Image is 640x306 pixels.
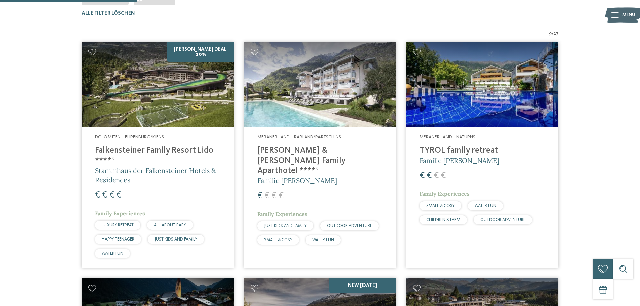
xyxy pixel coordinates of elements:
span: SMALL & COSY [264,238,292,242]
span: € [441,171,446,180]
span: Family Experiences [257,211,307,217]
img: Familienhotels gesucht? Hier findet ihr die besten! [244,42,396,128]
span: 9 [549,30,552,37]
span: Dolomiten – Ehrenburg/Kiens [95,135,164,139]
span: Meraner Land – Rabland/Partschins [257,135,341,139]
span: ALL ABOUT BABY [154,223,186,227]
span: Familie [PERSON_NAME] [420,156,499,165]
span: JUST KIDS AND FAMILY [155,237,197,242]
span: € [102,191,107,200]
span: HAPPY TEENAGER [102,237,134,242]
span: € [427,171,432,180]
span: 27 [554,30,559,37]
span: € [271,191,276,200]
a: Familienhotels gesucht? Hier findet ihr die besten! [PERSON_NAME] Deal -20% Dolomiten – Ehrenburg... [82,42,234,268]
span: WATER FUN [475,204,496,208]
span: € [109,191,114,200]
a: Familienhotels gesucht? Hier findet ihr die besten! Meraner Land – Rabland/Partschins [PERSON_NAM... [244,42,396,268]
h4: Falkensteiner Family Resort Lido ****ˢ [95,146,220,166]
span: Alle Filter löschen [82,11,135,16]
h4: TYROL family retreat [420,146,545,156]
span: € [434,171,439,180]
span: Family Experiences [95,210,145,217]
span: / [552,30,554,37]
span: € [95,191,100,200]
span: OUTDOOR ADVENTURE [327,224,372,228]
span: € [116,191,121,200]
span: € [264,191,269,200]
h4: [PERSON_NAME] & [PERSON_NAME] Family Aparthotel ****ˢ [257,146,383,176]
span: CHILDREN’S FARM [426,218,460,222]
span: WATER FUN [312,238,334,242]
span: WATER FUN [102,251,123,256]
span: Stammhaus der Falkensteiner Hotels & Residences [95,166,216,184]
span: SMALL & COSY [426,204,455,208]
span: OUTDOOR ADVENTURE [480,218,525,222]
span: € [257,191,262,200]
span: € [420,171,425,180]
a: Familienhotels gesucht? Hier findet ihr die besten! Meraner Land – Naturns TYROL family retreat F... [406,42,558,268]
span: Familie [PERSON_NAME] [257,176,337,185]
span: € [279,191,284,200]
span: Meraner Land – Naturns [420,135,475,139]
span: LUXURY RETREAT [102,223,134,227]
span: JUST KIDS AND FAMILY [264,224,307,228]
img: Familienhotels gesucht? Hier findet ihr die besten! [82,42,234,128]
span: Family Experiences [420,190,470,197]
img: Familien Wellness Residence Tyrol **** [406,42,558,128]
